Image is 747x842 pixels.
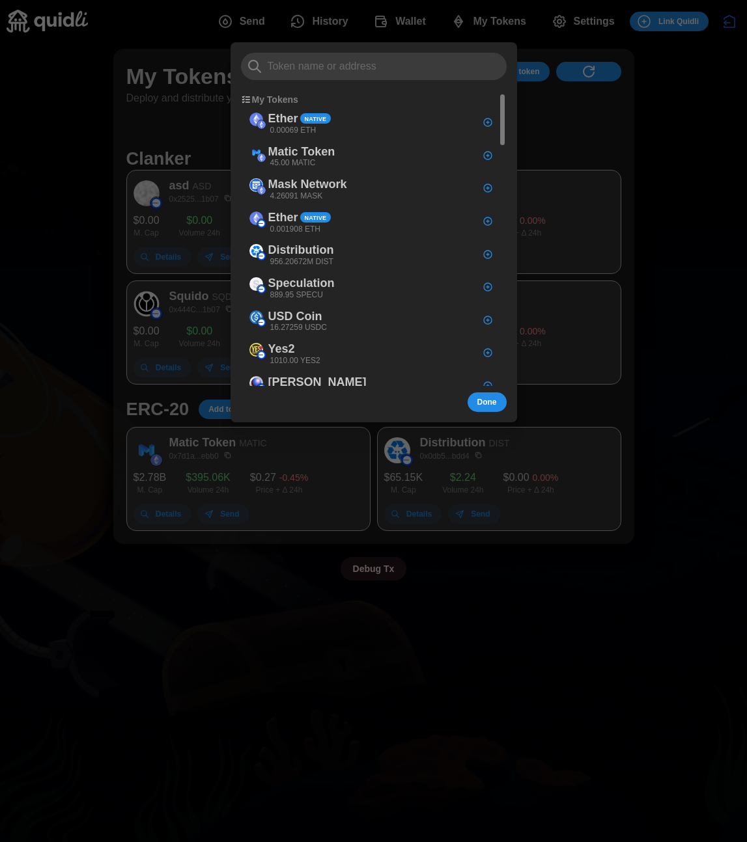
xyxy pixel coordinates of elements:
[268,307,322,326] p: USD Coin
[249,113,263,126] img: Ether (on Ethereum)
[268,175,347,194] p: Mask Network
[249,376,263,390] img: Zora (on Base)
[268,373,367,392] p: [PERSON_NAME]
[305,213,327,223] span: Native
[249,244,263,258] img: Distribution (on Base)
[270,355,320,366] p: 1010.00 YES2
[268,241,334,260] p: Distribution
[252,93,298,106] p: My Tokens
[249,178,263,192] img: Mask Network (on Ethereum)
[249,343,263,357] img: Yes2 (on Base)
[270,191,323,202] p: 4.26091 MASK
[270,290,323,301] p: 889.95 SPECU
[270,125,317,136] p: 0.00069 ETH
[305,115,327,124] span: Native
[270,157,316,169] p: 45.00 MATIC
[249,211,263,225] img: Ether (on Base)
[270,322,327,333] p: 16.27259 USDC
[241,53,507,80] input: Token name or address
[468,392,507,412] button: Done
[270,256,333,267] p: 956.20672M DIST
[270,224,320,235] p: 0.001908 ETH
[268,274,335,293] p: Speculation
[249,310,263,324] img: USD Coin (on Base)
[268,109,298,128] p: Ether
[477,393,497,411] span: Done
[268,208,298,227] p: Ether
[268,340,295,359] p: Yes2
[249,277,263,291] img: Speculation (on Base)
[249,146,263,159] img: Matic Token (on Ethereum)
[268,143,335,161] p: Matic Token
